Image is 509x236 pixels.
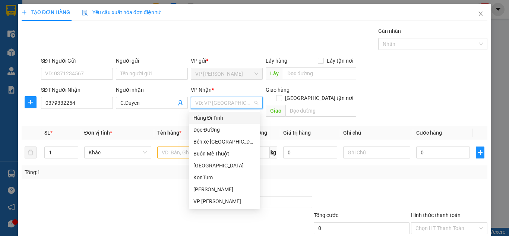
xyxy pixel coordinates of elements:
[189,160,260,172] div: Quảng Bình
[193,161,256,170] div: [GEOGRAPHIC_DATA]
[82,9,161,15] span: Yêu cầu xuất hóa đơn điện tử
[84,130,112,136] span: Đơn vị tính
[41,86,113,94] div: SĐT Người Nhận
[157,147,224,158] input: VD: Bàn, Ghế
[82,10,88,16] img: icon
[193,126,256,134] div: Dọc Đường
[25,147,37,158] button: delete
[189,136,260,148] div: Bến xe Mỹ Đình
[157,130,181,136] span: Tên hàng
[343,147,410,158] input: Ghi Chú
[476,150,484,155] span: plus
[266,87,290,93] span: Giao hàng
[270,147,277,158] span: kg
[324,57,356,65] span: Lấy tận nơi
[282,94,356,102] span: [GEOGRAPHIC_DATA] tận nơi
[283,130,311,136] span: Giá trị hàng
[116,86,188,94] div: Người nhận
[189,195,260,207] div: VP Nguyễn Văn Cừ
[44,130,50,136] span: SL
[22,9,70,15] span: TẠO ĐƠN HÀNG
[177,100,183,106] span: user-add
[189,172,260,183] div: KonTum
[22,10,27,15] span: plus
[189,183,260,195] div: Gia Lai
[478,11,484,17] span: close
[25,99,36,105] span: plus
[283,67,356,79] input: Dọc đường
[89,147,147,158] span: Khác
[193,150,256,158] div: Buôn Mê Thuột
[411,212,461,218] label: Hình thức thanh toán
[314,212,338,218] span: Tổng cước
[193,197,256,205] div: VP [PERSON_NAME]
[189,112,260,124] div: Hàng Đi Tỉnh
[193,138,256,146] div: Bến xe [GEOGRAPHIC_DATA]
[283,147,337,158] input: 0
[266,67,283,79] span: Lấy
[189,148,260,160] div: Buôn Mê Thuột
[25,168,197,176] div: Tổng: 1
[340,126,413,140] th: Ghi chú
[189,124,260,136] div: Dọc Đường
[193,185,256,193] div: [PERSON_NAME]
[266,58,287,64] span: Lấy hàng
[416,130,442,136] span: Cước hàng
[476,147,484,158] button: plus
[193,173,256,182] div: KonTum
[378,28,401,34] label: Gán nhãn
[25,96,37,108] button: plus
[266,105,285,117] span: Giao
[41,57,113,65] div: SĐT Người Gửi
[191,87,212,93] span: VP Nhận
[116,57,188,65] div: Người gửi
[193,114,256,122] div: Hàng Đi Tỉnh
[470,4,491,25] button: Close
[195,68,258,79] span: VP Nguyễn Văn Cừ
[285,105,356,117] input: Dọc đường
[191,57,263,65] div: VP gửi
